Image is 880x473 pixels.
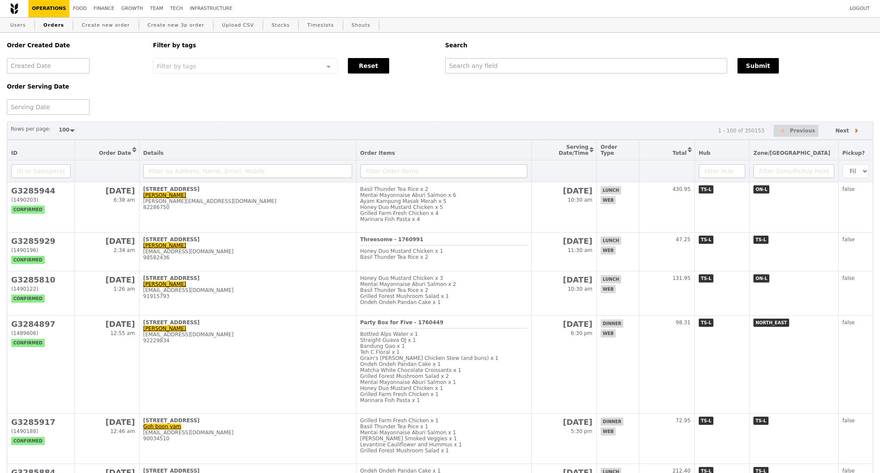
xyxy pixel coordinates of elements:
span: web [601,246,616,255]
h2: [DATE] [79,275,135,284]
span: 131.95 [672,275,691,281]
div: [EMAIL_ADDRESS][DOMAIN_NAME] [143,430,352,436]
div: 91915793 [143,293,352,299]
div: [EMAIL_ADDRESS][DOMAIN_NAME] [143,332,352,338]
h2: G3285810 [11,275,71,284]
span: TS-L [699,319,714,327]
h5: Search [445,42,873,49]
div: Honey Duo Mustard Chicken x 5 [360,204,528,210]
h2: [DATE] [536,418,592,427]
span: false [843,418,855,424]
span: TS-L [753,417,768,425]
a: [PERSON_NAME] [143,326,186,332]
span: 12:55 am [110,330,135,336]
h2: G3285917 [11,418,71,427]
a: Upload CSV [219,18,257,33]
span: Ondeh Ondeh Pandan Cake x 1 [360,361,441,367]
span: lunch [601,275,621,283]
span: 1:26 am [114,286,135,292]
span: Zone/[GEOGRAPHIC_DATA] [753,150,830,156]
div: [EMAIL_ADDRESS][DOMAIN_NAME] [143,249,352,255]
h2: [DATE] [79,319,135,329]
a: Orders [40,18,68,33]
div: Grilled Farm Fresh Chicken x 4 [360,210,528,216]
span: Bandung Gao x 1 [360,343,405,349]
input: Filter by Address, Name, Email, Mobile [143,164,352,178]
button: Submit [737,58,779,74]
a: Users [7,18,29,33]
h2: [DATE] [536,236,592,246]
h2: G3284897 [11,319,71,329]
div: [STREET_ADDRESS] [143,236,352,243]
a: [PERSON_NAME] [143,192,186,198]
b: Party Box for Five - 1760449 [360,319,443,326]
h2: [DATE] [79,236,135,246]
span: Honey Duo Mustard Chicken x 1 [360,385,443,391]
span: Teh C Floral x 1 [360,349,400,355]
div: [STREET_ADDRESS] [143,319,352,326]
h2: G3285944 [11,186,71,195]
span: 10:30 am [567,286,592,292]
span: lunch [601,236,621,245]
span: confirmed [11,256,45,264]
a: Shouts [348,18,374,33]
div: Grilled Forest Mushroom Salad x 1 [360,293,528,299]
span: false [843,319,855,326]
span: dinner [601,418,623,426]
span: TS-L [699,185,714,193]
span: web [601,427,616,436]
input: Search any field [445,58,727,74]
span: 98.31 [676,319,691,326]
div: Mentai Mayonnaise Aburi Salmon x 1 [360,430,528,436]
img: Grain logo [10,3,18,14]
span: TS-L [699,417,714,425]
span: Hub [699,150,710,156]
input: Created Date [7,58,90,74]
span: confirmed [11,339,45,347]
span: 72.95 [676,418,691,424]
button: Reset [348,58,389,74]
input: Serving Date [7,99,90,115]
span: TS-L [753,236,768,244]
div: Marinara Fish Pasta x 4 [360,216,528,222]
span: Order Type [601,144,617,156]
span: Filter by tags [157,62,196,70]
a: [PERSON_NAME] [143,281,186,287]
h2: [DATE] [536,319,592,329]
div: Basil Thunder Tea Rice x 2 [360,186,528,192]
h2: G3285929 [11,236,71,246]
span: 5:30 pm [571,428,592,434]
span: TS-L [699,274,714,283]
span: Grain's [PERSON_NAME] Chicken Stew (and buns) x 1 [360,355,499,361]
div: Basil Thunder Tea Rice x 1 [360,424,528,430]
a: Goh boon yam [143,424,181,430]
input: ID or Salesperson name [11,164,71,178]
div: Honey Duo Mustard Chicken x 3 [360,275,528,281]
a: Create new 3p order [144,18,208,33]
span: Bottled Alps Water x 1 [360,331,418,337]
b: Threesome - 1760991 [360,236,424,243]
span: Marinara Fish Pasta x 1 [360,397,420,403]
a: Create new order [78,18,133,33]
button: Next [828,125,869,137]
h5: Order Created Date [7,42,143,49]
span: 12:46 am [110,428,135,434]
span: Previous [790,126,815,136]
a: [PERSON_NAME] [143,243,186,249]
span: ID [11,150,17,156]
button: Previous [774,125,818,137]
div: (1490196) [11,247,71,253]
div: 92229834 [143,338,352,344]
span: web [601,196,616,204]
span: Basil Thunder Tea Rice x 2 [360,254,428,260]
div: [EMAIL_ADDRESS][DOMAIN_NAME] [143,287,352,293]
h5: Filter by tags [153,42,435,49]
span: web [601,329,616,338]
h2: [DATE] [536,275,592,284]
div: [STREET_ADDRESS] [143,275,352,281]
span: false [843,186,855,192]
h5: Order Serving Date [7,83,143,90]
div: 90034510 [143,436,352,442]
h2: [DATE] [79,186,135,195]
span: 2:34 am [114,247,135,253]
